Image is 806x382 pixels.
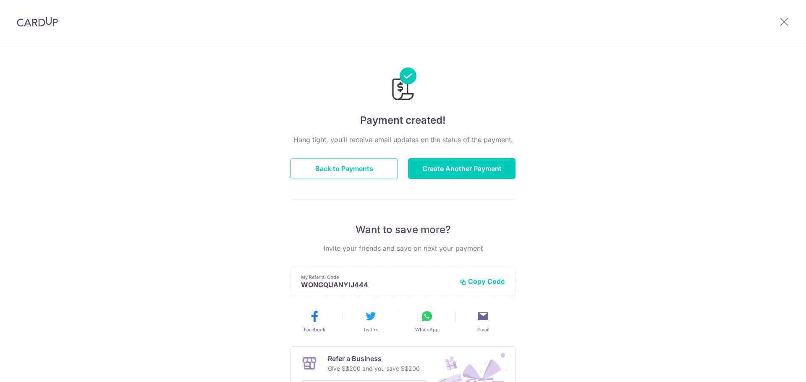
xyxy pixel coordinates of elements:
[304,326,325,333] span: Facebook
[301,281,453,289] p: WONGQUANYIJ444
[408,158,516,179] button: Create Another Payment
[290,113,516,128] h4: Payment created!
[363,326,378,333] span: Twitter
[402,309,452,333] button: WhatsApp
[290,158,398,179] button: Back to Payments
[477,326,489,333] span: Email
[17,17,58,27] img: CardUp
[290,223,516,236] p: Want to save more?
[328,353,420,364] p: Refer a Business
[328,364,420,374] p: Give S$200 and you save S$200
[415,326,439,333] span: WhatsApp
[290,243,516,253] p: Invite your friends and save on next your payment
[301,274,453,281] p: My Referral Code
[458,309,508,333] button: Email
[460,277,505,286] button: Copy Code
[290,309,339,333] button: Facebook
[390,68,416,103] img: Payments
[346,309,395,333] button: Twitter
[290,135,516,145] p: Hang tight, you’ll receive email updates on the status of the payment.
